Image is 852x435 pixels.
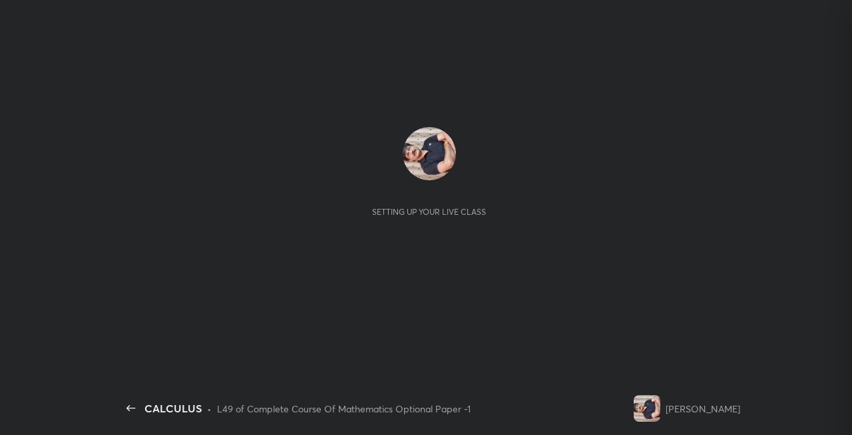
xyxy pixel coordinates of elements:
div: • [207,402,212,416]
div: [PERSON_NAME] [666,402,740,416]
div: Setting up your live class [372,207,486,217]
img: 1400c990764a43aca6cb280cd9c2ba30.jpg [634,395,660,422]
img: 1400c990764a43aca6cb280cd9c2ba30.jpg [403,127,456,180]
div: L49 of Complete Course Of Mathematics Optional Paper -1 [217,402,471,416]
div: CALCULUS [144,400,202,416]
